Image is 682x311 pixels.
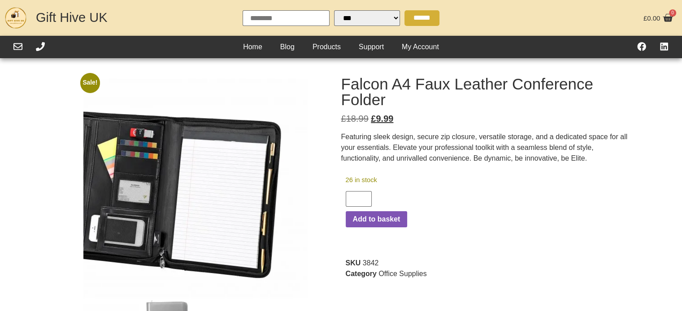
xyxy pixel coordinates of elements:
[304,40,350,54] a: Products
[378,270,426,277] a: Office Supplies
[660,42,669,51] a: Find Us On LinkedIn
[36,42,45,51] a: Call Us
[13,42,22,51] a: Email Us
[234,40,448,54] nav: Header Menu
[80,73,100,93] span: Sale!
[346,175,525,185] p: 26 in stock
[346,191,372,207] input: Product quantity
[643,14,647,22] span: £
[371,114,376,124] span: £
[346,259,361,267] span: SKU
[669,9,676,17] span: 0
[341,114,369,124] bdi: 18.99
[341,132,633,164] p: Featuring sleek design, secure zip closure, versatile storage, and a dedicated space for all your...
[643,14,660,22] bdi: 0.00
[371,114,393,124] bdi: 9.99
[341,114,346,124] span: £
[363,259,379,267] span: 3842
[637,42,646,51] a: Visit our Facebook Page
[393,40,448,54] a: My Account
[641,10,675,26] a: £0.00 0
[271,40,304,54] a: Blog
[36,10,108,25] a: Gift Hive UK
[36,42,45,52] div: Call Us
[341,76,633,107] h1: Falcon A4 Faux Leather Conference Folder
[346,211,408,227] button: Add to basket
[4,7,27,29] img: GHUK-Site-Icon-2024-2
[346,270,377,277] span: Category
[234,40,271,54] a: Home
[350,40,393,54] a: Support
